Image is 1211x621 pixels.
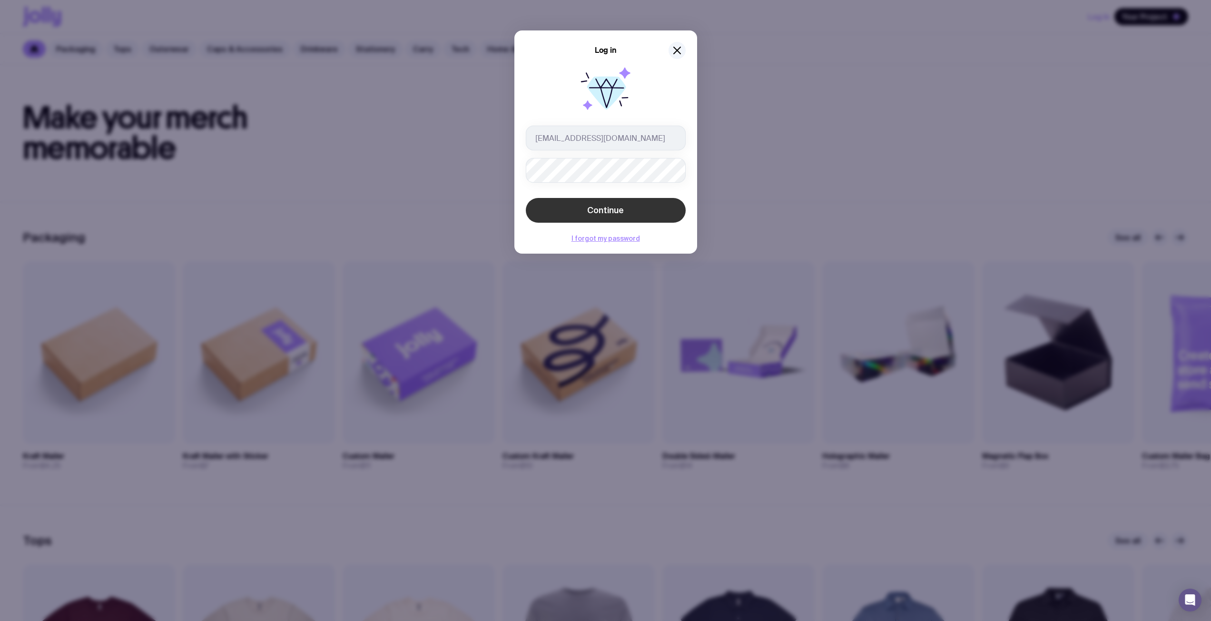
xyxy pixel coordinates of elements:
[595,46,617,55] h5: Log in
[587,205,624,216] span: Continue
[1179,589,1201,611] div: Open Intercom Messenger
[571,235,640,242] button: I forgot my password
[526,198,686,223] button: Continue
[526,126,686,150] input: you@email.com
